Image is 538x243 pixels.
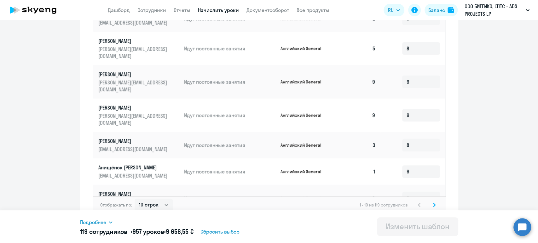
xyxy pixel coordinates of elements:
span: 1 - 10 из 119 сотрудников [360,202,408,208]
a: [PERSON_NAME][PERSON_NAME][EMAIL_ADDRESS][DOMAIN_NAME] [98,37,179,59]
a: Все продукты [297,7,329,13]
span: Подробнее [80,218,106,226]
p: Английский General [281,195,328,201]
p: Идут постоянные занятия [184,195,275,201]
p: Английский General [281,112,328,118]
td: 9 [337,99,381,132]
p: Идут постоянные занятия [184,45,275,52]
p: [PERSON_NAME] [98,71,169,78]
div: Баланс [428,6,445,14]
p: Идут постоянные занятия [184,142,275,149]
td: 3 [337,132,381,158]
p: Идут постоянные занятия [184,168,275,175]
p: Идут постоянные занятия [184,112,275,119]
h5: 119 сотрудников • • [80,227,194,236]
td: 1 [337,158,381,185]
span: 957 уроков [132,228,164,235]
span: Отображать по: [100,202,132,208]
p: Идут постоянные занятия [184,78,275,85]
p: Анищёнок [PERSON_NAME] [98,164,169,171]
a: Документооборот [246,7,289,13]
td: 5 [337,32,381,65]
p: [EMAIL_ADDRESS][DOMAIN_NAME] [98,146,169,153]
span: 9 656,55 € [166,228,194,235]
p: ООО БИГГИКО, LTITC - ADS PROJECTS LP [465,3,523,18]
div: Изменить шаблон [386,221,449,231]
td: 9 [337,65,381,99]
button: Изменить шаблон [377,217,458,236]
a: [PERSON_NAME][PERSON_NAME][EMAIL_ADDRESS][DOMAIN_NAME] [98,104,179,126]
a: [PERSON_NAME][PERSON_NAME][EMAIL_ADDRESS][DOMAIN_NAME] [98,71,179,93]
a: [PERSON_NAME][EMAIL_ADDRESS][DOMAIN_NAME] [98,190,179,206]
p: [PERSON_NAME] [98,37,169,44]
a: Начислить уроки [198,7,239,13]
p: Английский General [281,79,328,85]
a: Сотрудники [137,7,166,13]
button: RU [384,4,404,16]
button: Балансbalance [425,4,458,16]
p: Английский General [281,142,328,148]
td: 9 [337,185,381,211]
button: ООО БИГГИКО, LTITC - ADS PROJECTS LP [461,3,533,18]
span: RU [388,6,394,14]
p: Английский General [281,46,328,51]
p: [PERSON_NAME][EMAIL_ADDRESS][DOMAIN_NAME] [98,46,169,59]
p: [PERSON_NAME] [98,190,169,197]
a: [PERSON_NAME][EMAIL_ADDRESS][DOMAIN_NAME] [98,138,179,153]
p: [PERSON_NAME][EMAIL_ADDRESS][DOMAIN_NAME] [98,79,169,93]
a: Дашборд [108,7,130,13]
p: [PERSON_NAME] [98,104,169,111]
span: Сбросить выбор [200,228,240,235]
img: balance [448,7,454,13]
p: [EMAIL_ADDRESS][DOMAIN_NAME] [98,19,169,26]
p: [EMAIL_ADDRESS][DOMAIN_NAME] [98,172,169,179]
p: [PERSON_NAME][EMAIL_ADDRESS][DOMAIN_NAME] [98,112,169,126]
a: Отчеты [174,7,190,13]
p: [PERSON_NAME] [98,138,169,144]
p: Английский General [281,169,328,174]
a: Анищёнок [PERSON_NAME][EMAIL_ADDRESS][DOMAIN_NAME] [98,164,179,179]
